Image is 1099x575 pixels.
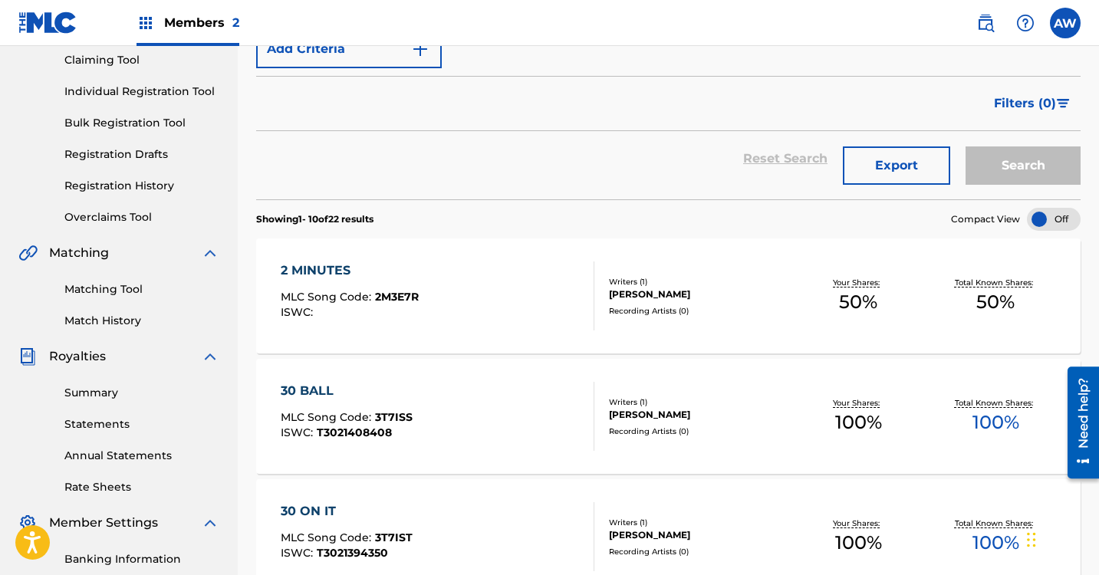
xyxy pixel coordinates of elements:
[994,94,1056,113] span: Filters ( 0 )
[985,84,1081,123] button: Filters (0)
[281,546,317,560] span: ISWC :
[64,146,219,163] a: Registration Drafts
[375,531,413,544] span: 3T7IST
[833,397,883,409] p: Your Shares:
[609,305,790,317] div: Recording Artists ( 0 )
[951,212,1020,226] span: Compact View
[1027,517,1036,563] div: Drag
[1022,501,1099,575] iframe: Chat Widget
[1016,14,1035,32] img: help
[839,288,877,316] span: 50 %
[64,84,219,100] a: Individual Registration Tool
[972,409,1019,436] span: 100 %
[843,146,950,185] button: Export
[281,410,375,424] span: MLC Song Code :
[64,479,219,495] a: Rate Sheets
[1056,361,1099,485] iframe: Resource Center
[232,15,239,30] span: 2
[281,531,375,544] span: MLC Song Code :
[1010,8,1041,38] div: Help
[375,410,413,424] span: 3T7ISS
[201,514,219,532] img: expand
[256,238,1081,353] a: 2 MINUTESMLC Song Code:2M3E7RISWC:Writers (1)[PERSON_NAME]Recording Artists (0)Your Shares:50%Tot...
[955,397,1037,409] p: Total Known Shares:
[49,244,109,262] span: Matching
[164,14,239,31] span: Members
[64,313,219,329] a: Match History
[18,514,37,532] img: Member Settings
[281,502,413,521] div: 30 ON IT
[609,396,790,408] div: Writers ( 1 )
[201,347,219,366] img: expand
[1050,8,1081,38] div: User Menu
[375,290,419,304] span: 2M3E7R
[64,209,219,225] a: Overclaims Tool
[64,416,219,432] a: Statements
[972,529,1019,557] span: 100 %
[18,347,37,366] img: Royalties
[609,546,790,557] div: Recording Artists ( 0 )
[18,244,38,262] img: Matching
[256,212,373,226] p: Showing 1 - 10 of 22 results
[64,448,219,464] a: Annual Statements
[281,426,317,439] span: ISWC :
[281,305,317,319] span: ISWC :
[281,382,413,400] div: 30 BALL
[49,347,106,366] span: Royalties
[49,514,158,532] span: Member Settings
[64,178,219,194] a: Registration History
[609,408,790,422] div: [PERSON_NAME]
[317,426,392,439] span: T3021408408
[64,385,219,401] a: Summary
[317,546,388,560] span: T3021394350
[281,290,375,304] span: MLC Song Code :
[256,30,442,68] button: Add Criteria
[64,115,219,131] a: Bulk Registration Tool
[609,528,790,542] div: [PERSON_NAME]
[970,8,1001,38] a: Public Search
[256,359,1081,474] a: 30 BALLMLC Song Code:3T7ISSISWC:T3021408408Writers (1)[PERSON_NAME]Recording Artists (0)Your Shar...
[201,244,219,262] img: expand
[1057,99,1070,108] img: filter
[609,276,790,287] div: Writers ( 1 )
[411,40,429,58] img: 9d2ae6d4665cec9f34b9.svg
[835,409,882,436] span: 100 %
[976,14,995,32] img: search
[609,517,790,528] div: Writers ( 1 )
[64,551,219,567] a: Banking Information
[281,261,419,280] div: 2 MINUTES
[18,11,77,34] img: MLC Logo
[833,517,883,529] p: Your Shares:
[955,517,1037,529] p: Total Known Shares:
[833,277,883,288] p: Your Shares:
[137,14,155,32] img: Top Rightsholders
[609,426,790,437] div: Recording Artists ( 0 )
[976,288,1015,316] span: 50 %
[955,277,1037,288] p: Total Known Shares:
[835,529,882,557] span: 100 %
[64,281,219,297] a: Matching Tool
[64,52,219,68] a: Claiming Tool
[609,287,790,301] div: [PERSON_NAME]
